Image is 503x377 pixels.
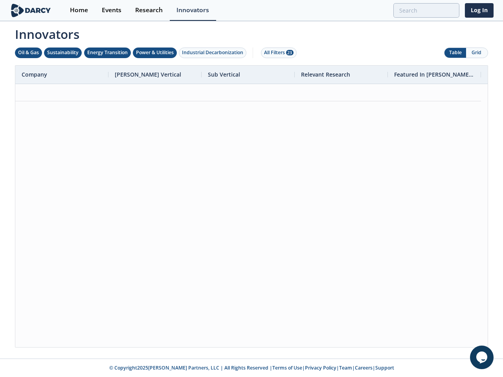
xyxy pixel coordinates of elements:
div: Industrial Decarbonization [182,49,243,56]
a: Terms of Use [272,364,302,371]
div: All Filters [264,49,294,56]
span: Featured In [PERSON_NAME] Live [394,71,475,78]
button: All Filters 23 [261,48,297,58]
a: Privacy Policy [305,364,336,371]
span: 23 [286,50,294,55]
span: Sub Vertical [208,71,240,78]
div: Energy Transition [87,49,128,56]
span: Company [22,71,47,78]
a: Log In [465,3,494,18]
span: Innovators [9,22,494,43]
button: Power & Utilities [133,48,177,58]
a: Careers [355,364,373,371]
iframe: chat widget [470,346,495,369]
div: Power & Utilities [136,49,174,56]
input: Advanced Search [393,3,459,18]
button: Oil & Gas [15,48,42,58]
button: Energy Transition [84,48,131,58]
span: [PERSON_NAME] Vertical [115,71,181,78]
button: Grid [466,48,488,58]
div: Oil & Gas [18,49,39,56]
span: Relevant Research [301,71,350,78]
div: Innovators [176,7,209,13]
div: Research [135,7,163,13]
a: Team [339,364,352,371]
div: Sustainability [47,49,79,56]
button: Table [444,48,466,58]
p: © Copyright 2025 [PERSON_NAME] Partners, LLC | All Rights Reserved | | | | | [11,364,492,372]
button: Sustainability [44,48,82,58]
div: Home [70,7,88,13]
img: logo-wide.svg [9,4,52,17]
div: Events [102,7,121,13]
button: Industrial Decarbonization [179,48,246,58]
a: Support [375,364,394,371]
